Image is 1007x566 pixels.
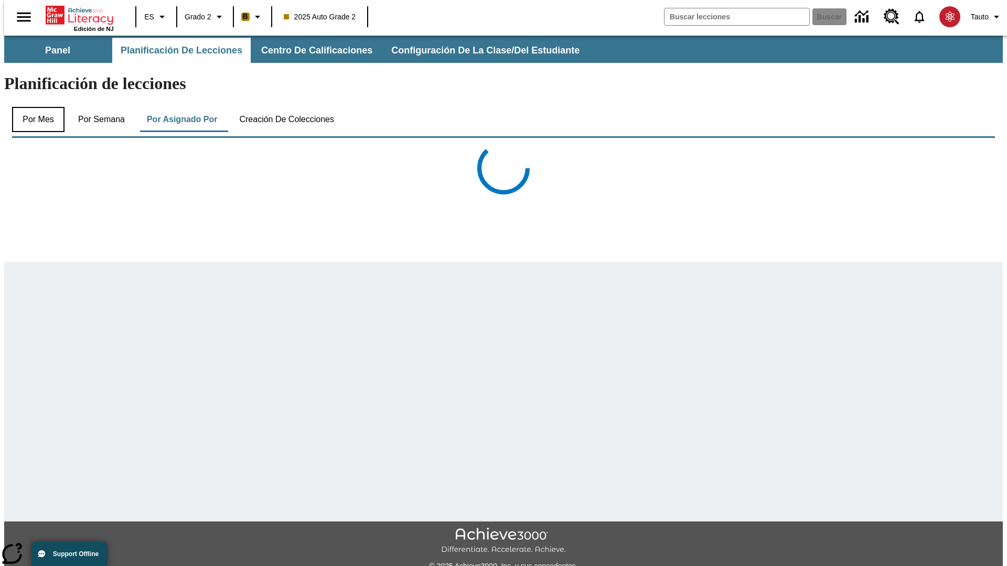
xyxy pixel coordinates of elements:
[53,550,99,558] span: Support Offline
[849,3,877,31] a: Centro de información
[46,4,114,32] div: Portada
[261,45,372,57] span: Centro de calificaciones
[939,6,960,27] img: avatar image
[237,7,268,26] button: Boost El color de la clase es anaranjado claro. Cambiar el color de la clase.
[5,38,110,63] button: Panel
[144,12,154,23] span: ES
[933,3,967,30] button: Escoja un nuevo avatar
[284,12,356,23] span: 2025 Auto Grade 2
[391,45,580,57] span: Configuración de la clase/del estudiante
[46,5,114,26] a: Portada
[112,38,251,63] button: Planificación de lecciones
[4,38,589,63] div: Subbarra de navegación
[243,10,248,23] span: B
[180,7,230,26] button: Grado: Grado 2, Elige un grado
[31,542,107,566] button: Support Offline
[8,2,39,32] button: Abrir el menú lateral
[140,7,173,26] button: Lenguaje: ES, Selecciona un idioma
[121,45,242,57] span: Planificación de lecciones
[231,107,342,132] button: Creación de colecciones
[967,7,1007,26] button: Perfil/Configuración
[185,12,211,23] span: Grado 2
[253,38,381,63] button: Centro de calificaciones
[906,3,933,30] a: Notificaciones
[383,38,588,63] button: Configuración de la clase/del estudiante
[441,528,566,554] img: Achieve3000 Differentiate Accelerate Achieve
[665,8,809,25] input: Buscar campo
[12,107,65,132] button: Por mes
[4,36,1003,63] div: Subbarra de navegación
[74,26,114,32] span: Edición de NJ
[70,107,133,132] button: Por semana
[45,45,70,57] span: Panel
[4,74,1003,93] h1: Planificación de lecciones
[877,3,906,31] a: Centro de recursos, Se abrirá en una pestaña nueva.
[971,12,989,23] span: Tauto
[138,107,226,132] button: Por asignado por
